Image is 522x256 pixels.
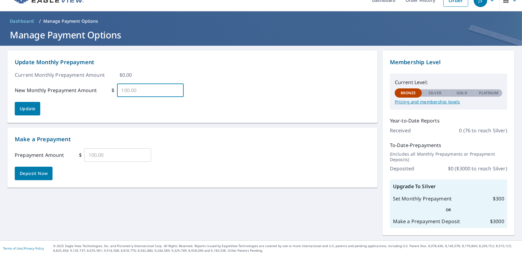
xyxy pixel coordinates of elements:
[448,165,507,172] p: $ 0 ($3000 to reach Silver)
[395,79,502,86] p: Current Level:
[15,87,97,94] p: New Monthly Prepayment Amount
[15,151,64,159] p: Prepayment Amount
[459,127,507,134] p: 0 (76 to reach Silver)
[3,246,22,250] a: Terms of Use
[79,151,82,159] p: $
[20,170,48,177] span: Deposit Now
[39,17,41,25] li: /
[120,71,132,79] p: $ 0.00
[393,207,504,213] p: OR
[390,127,411,134] p: Received
[15,58,370,66] p: Update Monthly Prepayment
[15,71,105,79] p: Current Monthly Prepayment Amount
[390,151,507,162] p: (Includes all Monthly Prepayments or Prepayment Deposits)
[390,117,507,124] p: Year-to-Date Reports
[393,195,452,202] p: Set Monthly Prepayment
[390,142,507,149] p: To-Date-Prepayments
[493,195,504,202] p: $ 300
[490,218,504,225] p: $ 3000
[53,244,519,253] p: © 2025 Eagle View Technologies, Inc. and Pictometry International Corp. All Rights Reserved. Repo...
[20,105,35,113] span: Update
[393,183,504,190] p: Upgrade To Silver
[390,165,414,172] p: Deposited
[24,246,44,250] a: Privacy Policy
[429,90,442,96] p: Silver
[15,102,40,115] button: Update
[479,90,499,96] p: Platinum
[10,18,34,24] span: Dashboard
[112,87,114,94] p: $
[457,90,467,96] p: Gold
[393,218,460,225] p: Make a Prepayment Deposit
[15,167,53,180] button: Deposit Now
[7,29,515,41] h1: Manage Payment Options
[43,18,98,24] p: Manage Payment Options
[7,16,515,26] nav: breadcrumb
[84,146,151,164] input: 100.00
[401,90,416,96] p: Bronze
[395,99,502,105] a: Pricing and membership levels
[15,135,370,143] p: Make a Prepayment
[3,246,44,250] p: |
[390,58,507,66] p: Membership Level
[117,82,184,99] input: 100.00
[7,16,37,26] a: Dashboard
